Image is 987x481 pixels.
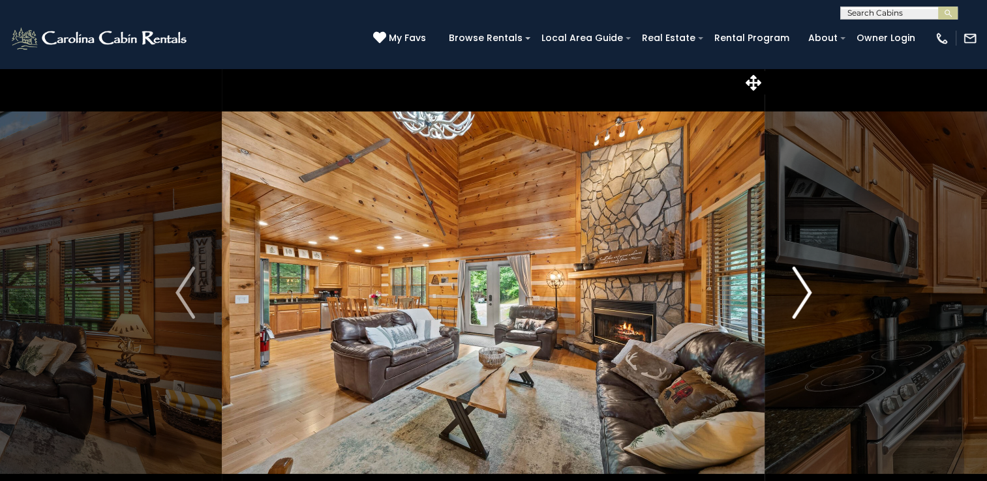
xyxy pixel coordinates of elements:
[442,28,529,48] a: Browse Rentals
[535,28,630,48] a: Local Area Guide
[850,28,922,48] a: Owner Login
[708,28,796,48] a: Rental Program
[935,31,949,46] img: phone-regular-white.png
[373,31,429,46] a: My Favs
[10,25,190,51] img: White-1-2.png
[792,267,812,319] img: arrow
[963,31,977,46] img: mail-regular-white.png
[175,267,195,319] img: arrow
[802,28,844,48] a: About
[389,31,426,45] span: My Favs
[635,28,702,48] a: Real Estate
